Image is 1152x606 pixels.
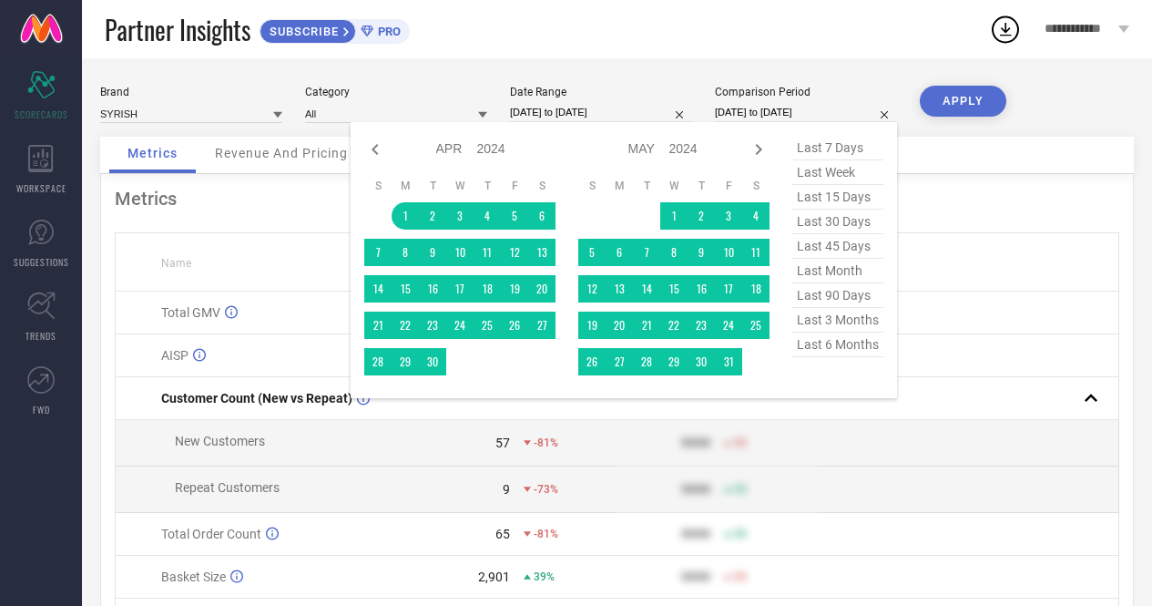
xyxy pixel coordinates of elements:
a: SUBSCRIBEPRO [260,15,410,44]
td: Tue May 21 2024 [633,312,660,339]
td: Thu May 16 2024 [688,275,715,303]
th: Friday [501,179,528,193]
div: Metrics [115,188,1119,210]
span: Revenue And Pricing [215,146,348,160]
td: Mon May 06 2024 [606,239,633,266]
th: Sunday [578,179,606,193]
td: Thu Apr 18 2024 [474,275,501,303]
td: Thu May 30 2024 [688,348,715,375]
th: Saturday [742,179,770,193]
td: Fri May 24 2024 [715,312,742,339]
td: Wed Apr 24 2024 [446,312,474,339]
span: last 15 days [792,185,883,210]
td: Wed Apr 10 2024 [446,239,474,266]
span: Total GMV [161,305,220,320]
td: Sat Apr 27 2024 [528,312,556,339]
th: Wednesday [446,179,474,193]
td: Wed May 08 2024 [660,239,688,266]
th: Monday [606,179,633,193]
span: Basket Size [161,570,226,584]
div: Category [305,86,487,98]
div: 9999 [681,482,710,497]
th: Thursday [474,179,501,193]
div: Previous month [364,139,386,160]
td: Thu May 02 2024 [688,202,715,230]
td: Tue Apr 16 2024 [419,275,446,303]
span: Total Order Count [161,527,261,541]
td: Tue May 14 2024 [633,275,660,303]
td: Fri Apr 12 2024 [501,239,528,266]
td: Sun May 05 2024 [578,239,606,266]
span: WORKSPACE [16,181,66,195]
th: Friday [715,179,742,193]
td: Tue May 07 2024 [633,239,660,266]
span: Repeat Customers [175,480,280,495]
span: Name [161,257,191,270]
td: Thu Apr 04 2024 [474,202,501,230]
td: Fri May 10 2024 [715,239,742,266]
td: Mon May 20 2024 [606,312,633,339]
td: Fri Apr 26 2024 [501,312,528,339]
td: Sat May 11 2024 [742,239,770,266]
td: Sat May 18 2024 [742,275,770,303]
span: AISP [161,348,189,363]
td: Fri Apr 19 2024 [501,275,528,303]
span: TRENDS [25,329,56,343]
td: Sat May 04 2024 [742,202,770,230]
span: FWD [33,403,50,416]
td: Wed May 01 2024 [660,202,688,230]
td: Mon Apr 01 2024 [392,202,419,230]
div: 2,901 [478,570,510,584]
td: Tue Apr 02 2024 [419,202,446,230]
div: Date Range [510,86,692,98]
td: Sun Apr 07 2024 [364,239,392,266]
th: Sunday [364,179,392,193]
span: SUGGESTIONS [14,255,69,269]
th: Wednesday [660,179,688,193]
span: 50 [734,528,747,540]
span: -73% [534,483,558,496]
div: Brand [100,86,282,98]
span: 39% [534,570,555,583]
td: Sat Apr 06 2024 [528,202,556,230]
div: Open download list [989,13,1022,46]
td: Wed May 22 2024 [660,312,688,339]
span: last 45 days [792,234,883,259]
td: Tue Apr 23 2024 [419,312,446,339]
td: Sun Apr 14 2024 [364,275,392,303]
td: Mon May 13 2024 [606,275,633,303]
span: last 6 months [792,333,883,357]
td: Sun Apr 21 2024 [364,312,392,339]
div: Comparison Period [715,86,897,98]
td: Sat Apr 13 2024 [528,239,556,266]
td: Fri May 03 2024 [715,202,742,230]
th: Tuesday [633,179,660,193]
span: SUBSCRIBE [260,25,343,38]
td: Mon Apr 15 2024 [392,275,419,303]
div: 9999 [681,527,710,541]
td: Sun Apr 28 2024 [364,348,392,375]
div: 65 [495,527,510,541]
td: Tue Apr 30 2024 [419,348,446,375]
span: New Customers [175,434,265,448]
td: Tue Apr 09 2024 [419,239,446,266]
span: last 30 days [792,210,883,234]
span: PRO [373,25,401,38]
input: Select comparison period [715,103,897,122]
td: Wed May 15 2024 [660,275,688,303]
span: Partner Insights [105,11,250,48]
td: Thu Apr 25 2024 [474,312,501,339]
span: last 90 days [792,283,883,308]
span: 50 [734,437,747,449]
td: Thu May 23 2024 [688,312,715,339]
button: APPLY [920,86,1006,117]
td: Thu May 09 2024 [688,239,715,266]
span: last month [792,259,883,283]
td: Wed May 29 2024 [660,348,688,375]
th: Saturday [528,179,556,193]
div: 9999 [681,436,710,450]
td: Fri May 31 2024 [715,348,742,375]
div: Next month [748,139,770,160]
td: Mon May 27 2024 [606,348,633,375]
td: Sun May 26 2024 [578,348,606,375]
